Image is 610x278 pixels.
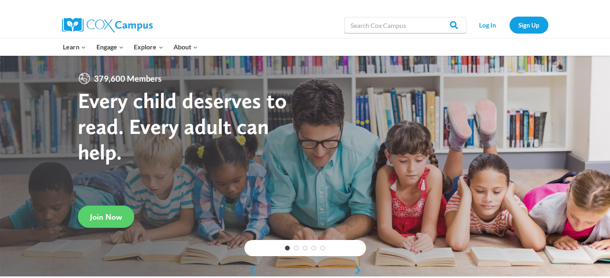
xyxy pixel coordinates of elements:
a: 2 [294,246,299,250]
strong: Every child deserves to read. Every adult can help. [78,87,287,165]
a: 5 [320,246,325,250]
img: Cox Campus [62,18,153,32]
a: 1 [285,246,290,250]
a: Join Now [78,206,134,228]
a: Sign Up [509,17,548,33]
a: 3 [303,246,308,250]
a: next [354,265,366,275]
a: Log In [470,17,505,33]
a: previous [244,265,257,275]
span: 379,600 Members [91,72,165,85]
span: Engage [96,42,124,52]
span: Learn [63,42,86,52]
input: Search Cox Campus [345,17,466,33]
nav: Primary Navigation [58,38,203,55]
span: About [173,42,198,52]
a: 4 [311,246,316,250]
span: Explore [134,42,163,52]
nav: Secondary Navigation [470,17,548,33]
span: Join Now [90,212,122,222]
